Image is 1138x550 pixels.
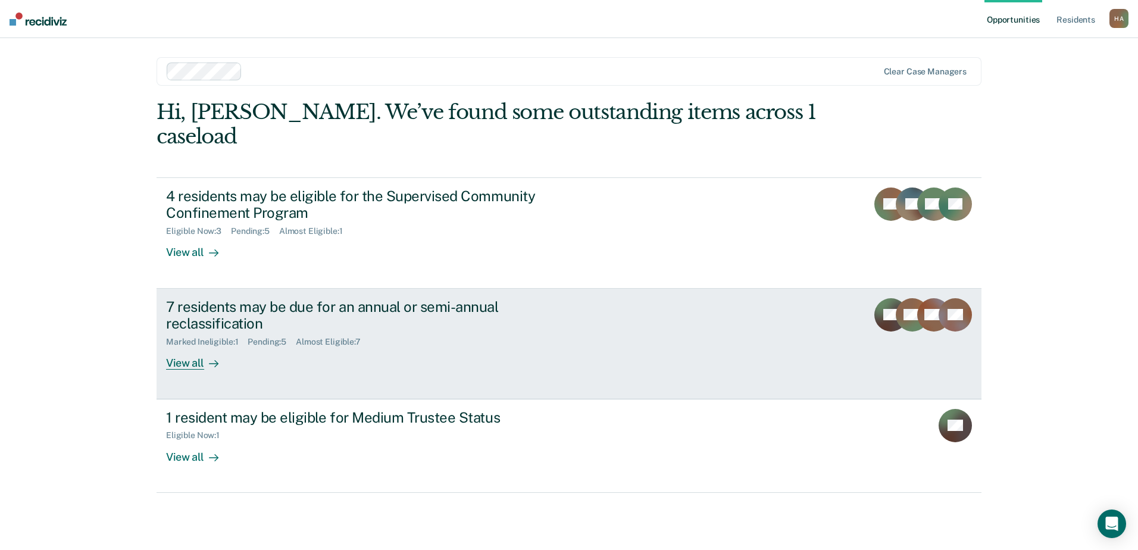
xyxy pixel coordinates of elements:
[231,226,279,236] div: Pending : 5
[1098,510,1126,538] div: Open Intercom Messenger
[166,430,229,440] div: Eligible Now : 1
[166,440,233,464] div: View all
[248,337,296,347] div: Pending : 5
[166,236,233,260] div: View all
[166,226,231,236] div: Eligible Now : 3
[157,289,981,399] a: 7 residents may be due for an annual or semi-annual reclassificationMarked Ineligible:1Pending:5A...
[166,187,584,222] div: 4 residents may be eligible for the Supervised Community Confinement Program
[296,337,370,347] div: Almost Eligible : 7
[157,177,981,289] a: 4 residents may be eligible for the Supervised Community Confinement ProgramEligible Now:3Pending...
[157,399,981,493] a: 1 resident may be eligible for Medium Trustee StatusEligible Now:1View all
[1109,9,1128,28] button: HA
[884,67,967,77] div: Clear case managers
[166,337,248,347] div: Marked Ineligible : 1
[166,298,584,333] div: 7 residents may be due for an annual or semi-annual reclassification
[166,409,584,426] div: 1 resident may be eligible for Medium Trustee Status
[157,100,817,149] div: Hi, [PERSON_NAME]. We’ve found some outstanding items across 1 caseload
[279,226,352,236] div: Almost Eligible : 1
[1109,9,1128,28] div: H A
[166,347,233,370] div: View all
[10,12,67,26] img: Recidiviz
